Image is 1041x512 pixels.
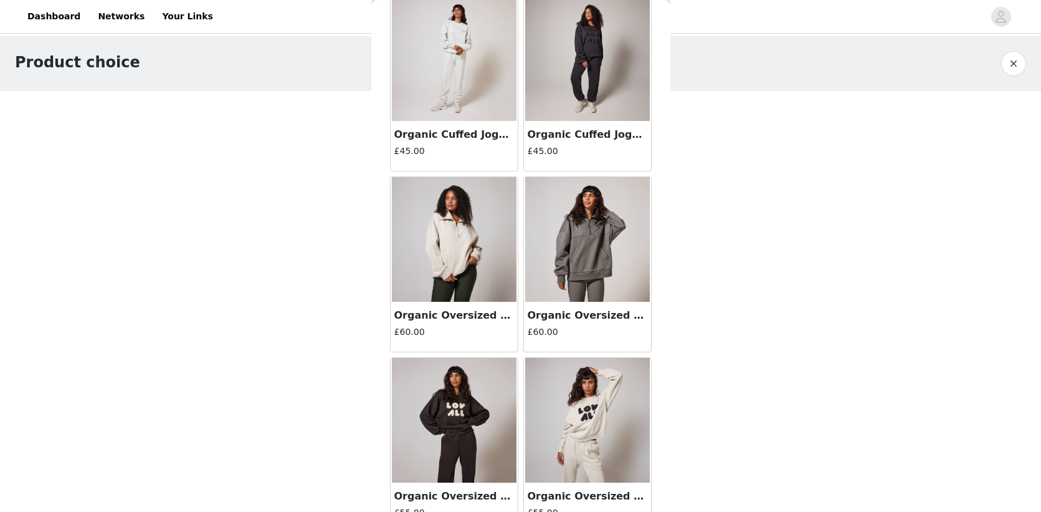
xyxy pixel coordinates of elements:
[528,489,647,504] h3: Organic Oversized Sweatshirt Style 1 - Ecru
[154,2,221,31] a: Your Links
[15,51,140,74] h1: Product choice
[392,358,516,483] img: Organic Oversized Sweatshirt Style 1 - Black Coffee
[995,7,1007,27] div: avatar
[528,326,647,339] h4: £60.00
[394,127,514,142] h3: Organic Cuffed Jogger - Light Grey Marl
[392,177,516,302] img: Organic Oversized 1/4 Zip Sweatshirt - Ecru
[525,177,650,302] img: Organic Oversized 1/4 Zip Sweatshirt - Slate Green
[528,308,647,323] h3: Organic Oversized 1/4 Zip Sweatshirt - Slate Green
[20,2,88,31] a: Dashboard
[525,358,650,483] img: Organic Oversized Sweatshirt Style 1 - Ecru
[394,326,514,339] h4: £60.00
[394,145,514,158] h4: £45.00
[394,489,514,504] h3: Organic Oversized Sweatshirt Style 1 - Black Coffee
[90,2,152,31] a: Networks
[528,145,647,158] h4: £45.00
[528,127,647,142] h3: Organic Cuffed Jogger - Shadow
[394,308,514,323] h3: Organic Oversized 1/4 Zip Sweatshirt - Ecru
